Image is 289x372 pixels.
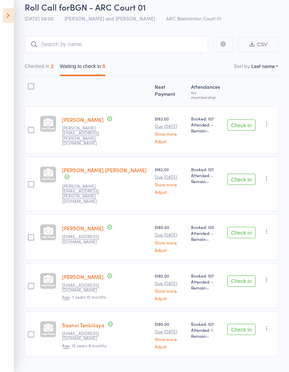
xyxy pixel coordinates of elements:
[62,342,106,349] span: : 15 years 8 months
[62,125,108,146] small: shylaja.madireddy@gmail.com
[188,80,225,103] div: Atten­dances
[155,281,185,286] small: Due [DATE]
[191,273,222,279] span: Booked: 107
[62,234,108,244] small: Miriyala_sri@yahoo.com
[25,1,70,13] span: Roll Call for
[155,329,185,334] small: Due [DATE]
[155,344,185,349] a: Adjust
[207,178,209,184] span: -
[191,327,222,333] span: Attended: 1
[234,62,250,69] label: Sort by
[155,240,185,245] a: Show more
[70,1,146,13] span: BGN - ARC Court 01
[251,62,275,69] div: Last name
[191,90,222,99] div: for membership
[207,128,209,134] span: -
[62,116,104,123] a: [PERSON_NAME]
[62,184,108,204] small: shylaja.madireddy@gmail.com
[62,331,108,341] small: slb084@gmail.com
[62,273,104,280] a: [PERSON_NAME]
[62,321,104,329] a: Saanvi Tenkillaya
[25,15,54,22] span: [DATE] 09:00
[207,285,209,291] span: -
[191,224,222,230] span: Booked: 105
[191,128,222,134] span: Remain:
[191,166,222,172] span: Booked: 107
[155,224,185,252] div: $180.00
[64,15,155,22] span: [PERSON_NAME] and [PERSON_NAME]
[155,321,185,349] div: $180.00
[155,337,185,341] a: Show more
[103,63,105,69] div: 5
[191,122,222,128] span: Attended: -
[152,80,188,103] div: Next Payment
[155,124,185,129] small: Due [DATE]
[155,131,185,136] a: Show more
[62,283,108,293] small: jananinsai@gmail.com
[25,60,54,76] button: Checked in2
[227,324,256,335] button: Check in
[155,139,185,143] a: Adjust
[207,333,209,339] span: -
[155,166,185,194] div: $162.00
[62,294,106,300] span: : 7 years 10 months
[155,248,185,252] a: Adjust
[25,36,208,52] input: Search by name
[191,321,222,327] span: Booked: 107
[155,289,185,293] a: Show more
[227,174,256,185] button: Check in
[155,182,185,187] a: Show more
[191,230,222,236] span: Attended: -
[191,236,222,242] span: Remain:
[191,172,222,178] span: Attended: -
[227,275,256,287] button: Check in
[227,119,256,131] button: Check in
[155,296,185,300] a: Adjust
[155,174,185,179] small: Due [DATE]
[191,285,222,291] span: Remain:
[155,232,185,237] small: Due [DATE]
[60,60,105,76] button: Waiting to check in5
[51,63,54,69] div: 2
[166,15,221,22] span: ARC Badminton Court 01
[191,116,222,122] span: Booked: 107
[191,178,222,184] span: Remain:
[62,166,147,174] a: [PERSON_NAME] [PERSON_NAME]
[238,37,278,52] button: CSV
[155,273,185,300] div: $180.00
[227,227,256,238] button: Check in
[207,236,209,242] span: -
[155,190,185,194] a: Adjust
[155,116,185,143] div: $162.00
[62,224,104,232] a: [PERSON_NAME]
[191,279,222,285] span: Attended: -
[191,333,222,339] span: Remain:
